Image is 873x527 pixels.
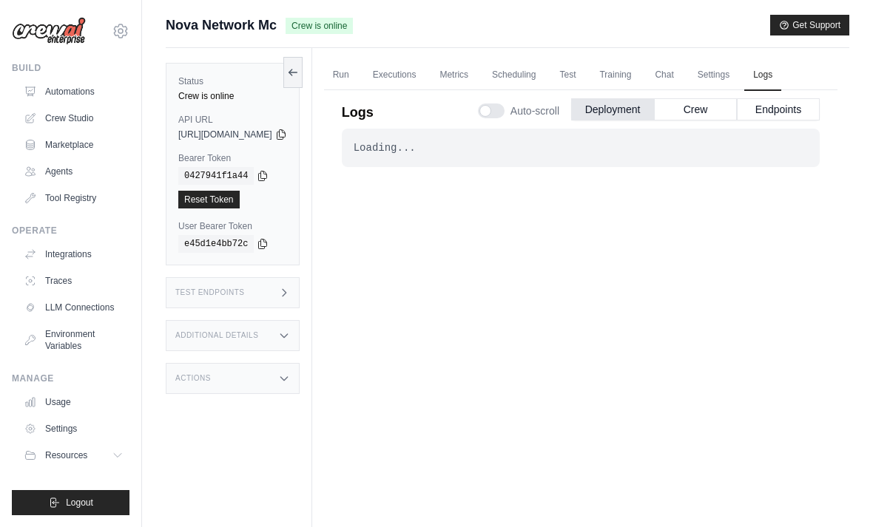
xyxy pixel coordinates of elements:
[364,60,425,91] a: Executions
[646,60,682,91] a: Chat
[178,90,287,102] div: Crew is online
[178,129,272,140] span: [URL][DOMAIN_NAME]
[18,417,129,441] a: Settings
[550,60,584,91] a: Test
[342,102,374,123] p: Logs
[799,456,873,527] iframe: Chat Widget
[175,331,258,340] h3: Additional Details
[178,114,287,126] label: API URL
[689,60,738,91] a: Settings
[175,288,245,297] h3: Test Endpoints
[571,98,654,120] button: Deployment
[18,242,129,266] a: Integrations
[18,269,129,293] a: Traces
[12,373,129,384] div: Manage
[18,80,129,103] a: Automations
[12,17,86,45] img: Logo
[18,322,129,358] a: Environment Variables
[178,75,287,87] label: Status
[12,62,129,74] div: Build
[770,15,849,35] button: Get Support
[166,15,277,35] span: Nova Network Mc
[431,60,477,91] a: Metrics
[354,140,808,155] div: Loading...
[286,18,353,34] span: Crew is online
[178,152,287,164] label: Bearer Token
[737,98,820,120] button: Endpoints
[483,60,545,91] a: Scheduling
[18,106,129,130] a: Crew Studio
[18,443,129,467] button: Resources
[12,225,129,237] div: Operate
[510,103,559,118] span: Auto-scroll
[178,235,254,253] code: e45d1e4bb72c
[178,191,240,208] a: Reset Token
[744,60,781,91] a: Logs
[590,60,640,91] a: Training
[18,296,129,319] a: LLM Connections
[18,133,129,157] a: Marketplace
[18,160,129,183] a: Agents
[178,167,254,185] code: 0427941f1a44
[45,449,87,461] span: Resources
[324,60,358,91] a: Run
[178,220,287,232] label: User Bearer Token
[654,98,737,120] button: Crew
[12,490,129,515] button: Logout
[18,186,129,210] a: Tool Registry
[175,374,211,383] h3: Actions
[66,497,93,509] span: Logout
[18,390,129,414] a: Usage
